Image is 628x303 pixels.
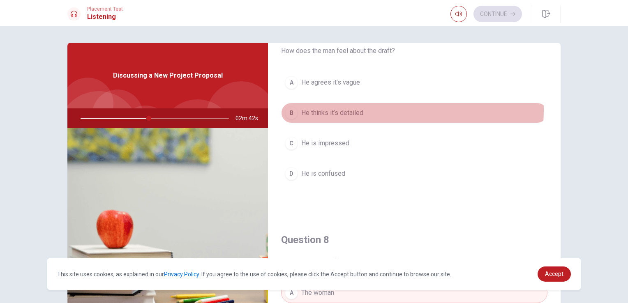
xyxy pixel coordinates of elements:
div: D [285,167,298,180]
div: C [285,137,298,150]
div: A [285,286,298,299]
span: How does the man feel about the draft? [281,46,547,56]
span: Placement Test [87,6,123,12]
a: Privacy Policy [164,271,199,278]
button: AHe agrees it’s vague [281,72,547,93]
div: B [285,106,298,119]
button: CHe is impressed [281,133,547,154]
button: DHe is confused [281,163,547,184]
span: He is impressed [301,138,349,148]
div: cookieconsent [47,258,581,290]
span: Discussing a New Project Proposal [113,71,223,80]
span: Accept [545,271,563,277]
button: BHe thinks it’s detailed [281,103,547,123]
span: 02m 42s [235,108,265,128]
h1: Listening [87,12,123,22]
span: Who will send the feedback? [281,256,547,266]
span: The woman [301,288,334,298]
h4: Question 8 [281,233,547,246]
span: He is confused [301,169,345,179]
a: dismiss cookie message [538,266,571,282]
div: A [285,76,298,89]
button: AThe woman [281,282,547,303]
span: He thinks it’s detailed [301,108,363,118]
span: This site uses cookies, as explained in our . If you agree to the use of cookies, please click th... [57,271,451,278]
span: He agrees it’s vague [301,78,360,87]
